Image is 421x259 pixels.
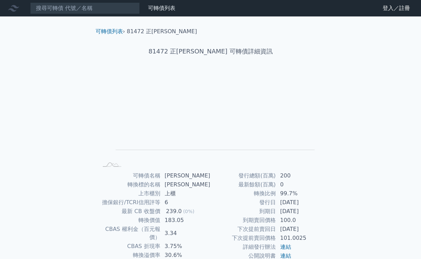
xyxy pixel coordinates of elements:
td: 上市櫃別 [98,189,161,198]
td: 到期賣回價格 [211,216,276,225]
td: 發行日 [211,198,276,207]
a: 登入／註冊 [377,3,416,14]
li: › [96,27,125,36]
td: 下次提前賣回日 [211,225,276,234]
td: [DATE] [276,207,323,216]
td: 200 [276,171,323,180]
a: 可轉債列表 [96,28,123,35]
td: 3.34 [161,225,211,242]
td: [DATE] [276,198,323,207]
td: 到期日 [211,207,276,216]
td: 101.0025 [276,234,323,243]
td: 上櫃 [161,189,211,198]
td: 6 [161,198,211,207]
td: 可轉債名稱 [98,171,161,180]
td: [DATE] [276,225,323,234]
td: 擔保銀行/TCRI信用評等 [98,198,161,207]
td: CBAS 折現率 [98,242,161,251]
a: 連結 [280,244,291,250]
h1: 81472 正[PERSON_NAME] 可轉債詳細資訊 [90,47,331,56]
td: 100.0 [276,216,323,225]
td: [PERSON_NAME] [161,171,211,180]
td: CBAS 權利金（百元報價） [98,225,161,242]
span: (0%) [183,209,194,214]
td: 99.7% [276,189,323,198]
a: 連結 [280,252,291,259]
td: 3.75% [161,242,211,251]
li: 81472 正[PERSON_NAME] [127,27,197,36]
td: 轉換標的名稱 [98,180,161,189]
input: 搜尋可轉債 代號／名稱 [30,2,140,14]
td: 詳細發行辦法 [211,243,276,251]
td: 發行總額(百萬) [211,171,276,180]
td: 下次提前賣回價格 [211,234,276,243]
td: 轉換比例 [211,189,276,198]
g: Chart [109,78,315,160]
td: 最新餘額(百萬) [211,180,276,189]
div: 239.0 [165,207,183,215]
td: 最新 CB 收盤價 [98,207,161,216]
td: 轉換價值 [98,216,161,225]
td: [PERSON_NAME] [161,180,211,189]
td: 183.05 [161,216,211,225]
a: 可轉債列表 [148,5,175,11]
td: 0 [276,180,323,189]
